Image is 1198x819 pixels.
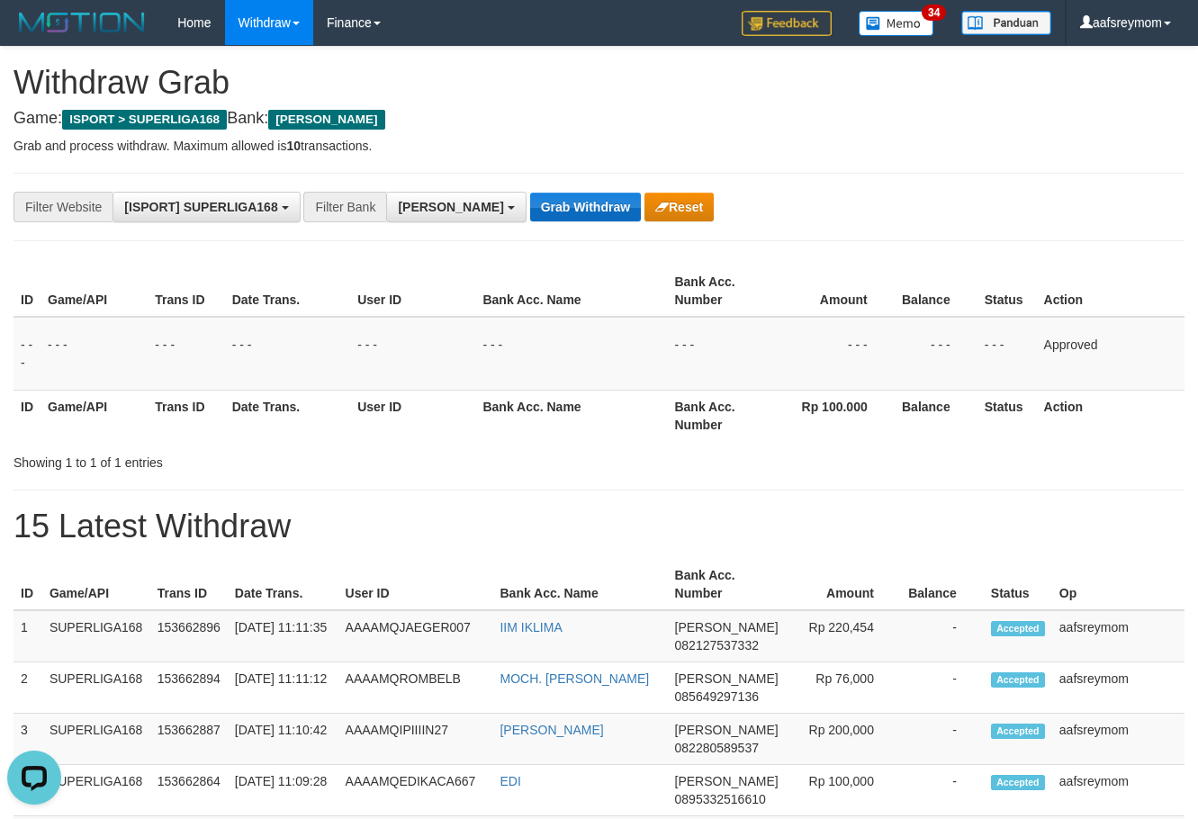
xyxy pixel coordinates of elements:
[338,662,493,714] td: AAAAMQROMBELB
[14,714,42,765] td: 3
[14,65,1184,101] h1: Withdraw Grab
[42,714,150,765] td: SUPERLIGA168
[895,390,977,441] th: Balance
[675,792,766,806] span: Copy 0895332516610 to clipboard
[786,714,901,765] td: Rp 200,000
[1052,662,1184,714] td: aafsreymom
[14,192,113,222] div: Filter Website
[14,508,1184,544] h1: 15 Latest Withdraw
[150,662,228,714] td: 153662894
[771,265,895,317] th: Amount
[668,559,786,610] th: Bank Acc. Number
[742,11,832,36] img: Feedback.jpg
[901,610,984,662] td: -
[41,390,148,441] th: Game/API
[1037,390,1184,441] th: Action
[922,4,946,21] span: 34
[977,317,1037,391] td: - - -
[786,662,901,714] td: Rp 76,000
[1052,610,1184,662] td: aafsreymom
[1052,765,1184,816] td: aafsreymom
[228,610,338,662] td: [DATE] 11:11:35
[500,671,649,686] a: MOCH. [PERSON_NAME]
[286,139,301,153] strong: 10
[977,390,1037,441] th: Status
[492,559,667,610] th: Bank Acc. Name
[977,265,1037,317] th: Status
[350,265,475,317] th: User ID
[675,638,759,652] span: Copy 082127537332 to clipboard
[225,317,350,391] td: - - -
[303,192,386,222] div: Filter Bank
[228,714,338,765] td: [DATE] 11:10:42
[991,672,1045,688] span: Accepted
[14,110,1184,128] h4: Game: Bank:
[228,559,338,610] th: Date Trans.
[148,317,224,391] td: - - -
[148,265,224,317] th: Trans ID
[42,559,150,610] th: Game/API
[984,559,1052,610] th: Status
[14,446,486,472] div: Showing 1 to 1 of 1 entries
[14,662,42,714] td: 2
[386,192,526,222] button: [PERSON_NAME]
[771,317,895,391] td: - - -
[113,192,300,222] button: [ISPORT] SUPERLIGA168
[475,317,667,391] td: - - -
[1052,714,1184,765] td: aafsreymom
[41,265,148,317] th: Game/API
[786,765,901,816] td: Rp 100,000
[225,265,350,317] th: Date Trans.
[667,317,770,391] td: - - -
[338,714,493,765] td: AAAAMQIPIIIIN27
[675,723,779,737] span: [PERSON_NAME]
[41,317,148,391] td: - - -
[42,662,150,714] td: SUPERLIGA168
[7,7,61,61] button: Open LiveChat chat widget
[644,193,714,221] button: Reset
[675,671,779,686] span: [PERSON_NAME]
[675,620,779,634] span: [PERSON_NAME]
[901,559,984,610] th: Balance
[500,774,520,788] a: EDI
[1037,265,1184,317] th: Action
[1052,559,1184,610] th: Op
[62,110,227,130] span: ISPORT > SUPERLIGA168
[398,200,503,214] span: [PERSON_NAME]
[530,193,641,221] button: Grab Withdraw
[475,390,667,441] th: Bank Acc. Name
[150,714,228,765] td: 153662887
[500,620,562,634] a: IIM IKLIMA
[14,559,42,610] th: ID
[350,390,475,441] th: User ID
[675,774,779,788] span: [PERSON_NAME]
[150,765,228,816] td: 153662864
[675,741,759,755] span: Copy 082280589537 to clipboard
[14,390,41,441] th: ID
[42,610,150,662] td: SUPERLIGA168
[991,724,1045,739] span: Accepted
[991,621,1045,636] span: Accepted
[150,559,228,610] th: Trans ID
[338,610,493,662] td: AAAAMQJAEGER007
[228,765,338,816] td: [DATE] 11:09:28
[901,662,984,714] td: -
[148,390,224,441] th: Trans ID
[14,9,150,36] img: MOTION_logo.png
[338,765,493,816] td: AAAAMQEDIKACA667
[901,714,984,765] td: -
[500,723,603,737] a: [PERSON_NAME]
[961,11,1051,35] img: panduan.png
[895,265,977,317] th: Balance
[771,390,895,441] th: Rp 100.000
[42,765,150,816] td: SUPERLIGA168
[675,689,759,704] span: Copy 085649297136 to clipboard
[1037,317,1184,391] td: Approved
[901,765,984,816] td: -
[667,390,770,441] th: Bank Acc. Number
[859,11,934,36] img: Button%20Memo.svg
[14,137,1184,155] p: Grab and process withdraw. Maximum allowed is transactions.
[475,265,667,317] th: Bank Acc. Name
[350,317,475,391] td: - - -
[124,200,277,214] span: [ISPORT] SUPERLIGA168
